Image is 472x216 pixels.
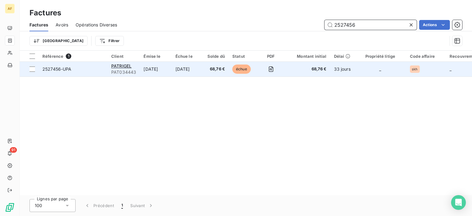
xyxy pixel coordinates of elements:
span: 2527456-UPA [42,66,72,72]
div: Émise le [144,54,168,59]
div: Code affaire [410,54,442,59]
div: Open Intercom Messenger [451,195,466,210]
div: Délai [334,54,351,59]
td: [DATE] [140,62,171,77]
span: 91 [10,147,17,153]
h3: Factures [29,7,61,18]
button: Suivant [127,199,158,212]
div: Solde dû [207,54,225,59]
button: [GEOGRAPHIC_DATA] [29,36,88,46]
div: AF [5,4,15,14]
span: 100 [35,202,42,209]
div: Échue le [175,54,200,59]
button: 1 [118,199,127,212]
span: _ [450,66,451,72]
div: Montant initial [289,54,326,59]
div: Statut [232,54,252,59]
button: Actions [419,20,450,30]
span: Opérations Diverses [76,22,117,28]
td: 33 jours [330,62,354,77]
span: 68,76 € [289,66,326,72]
div: Propriété litige [358,54,403,59]
span: 1 [121,202,123,209]
div: Client [111,54,136,59]
span: Référence [42,54,63,59]
button: Filtrer [95,36,124,46]
span: PAT034443 [111,69,136,75]
div: PDF [260,54,282,59]
span: 1 [66,53,71,59]
span: skh [412,67,418,71]
span: PATRIGEL [111,63,132,69]
button: Précédent [81,199,118,212]
span: _ [379,66,381,72]
span: Factures [29,22,48,28]
td: [DATE] [172,62,204,77]
span: échue [232,65,251,74]
img: Logo LeanPay [5,202,15,212]
span: 68,76 € [207,66,225,72]
span: Avoirs [56,22,68,28]
input: Rechercher [324,20,417,30]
